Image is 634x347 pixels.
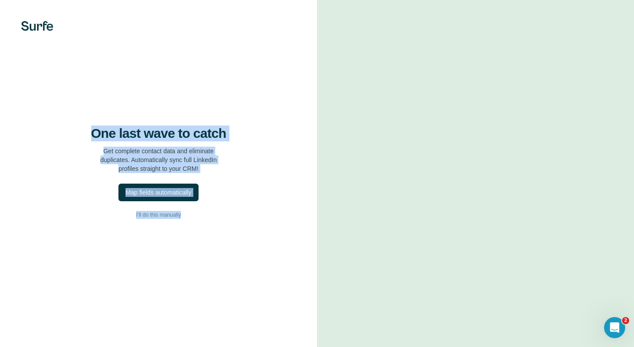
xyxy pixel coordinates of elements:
[604,317,625,338] iframe: Intercom live chat
[18,208,299,221] button: I’ll do this manually
[136,211,181,219] span: I’ll do this manually
[118,184,198,201] button: Map fields automatically
[622,317,629,324] span: 2
[91,126,226,141] h4: One last wave to catch
[21,21,53,31] img: Surfe's logo
[125,188,191,197] div: Map fields automatically
[100,147,217,173] p: Get complete contact data and eliminate duplicates. Automatically sync full LinkedIn profiles str...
